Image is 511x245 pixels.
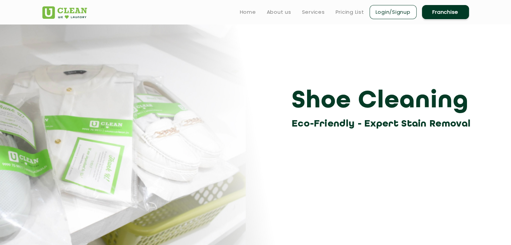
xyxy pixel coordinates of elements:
a: Home [240,8,256,16]
a: Pricing List [336,8,364,16]
img: UClean Laundry and Dry Cleaning [42,6,87,19]
a: Franchise [422,5,469,19]
h3: Shoe Cleaning [292,86,474,116]
a: About us [267,8,291,16]
h3: Eco-Friendly - Expert Stain Removal [292,116,474,132]
a: Login/Signup [370,5,417,19]
a: Services [302,8,325,16]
